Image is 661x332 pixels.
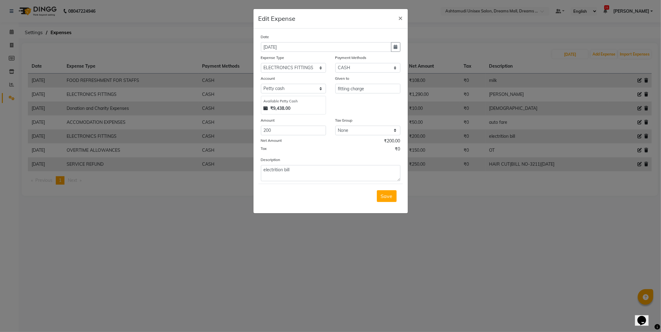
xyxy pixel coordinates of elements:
[335,76,350,81] label: Given to
[261,55,284,61] label: Expense Type
[335,55,367,61] label: Payment Methods
[394,9,408,26] button: Close
[377,190,397,202] button: Save
[258,14,296,23] h5: Edit Expense
[261,126,326,135] input: Amount
[261,138,282,143] label: Net Amount
[264,99,323,104] div: Available Petty Cash
[261,157,280,163] label: Description
[635,307,655,326] iframe: chat widget
[335,118,353,123] label: Tax Group
[261,118,275,123] label: Amount
[261,76,275,81] label: Account
[271,105,291,112] strong: ₹9,438.00
[395,146,400,154] span: ₹0
[399,13,403,22] span: ×
[381,193,393,199] span: Save
[335,84,400,93] input: Given to
[384,138,400,146] span: ₹200.00
[261,146,267,151] label: Tax
[261,34,269,40] label: Date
